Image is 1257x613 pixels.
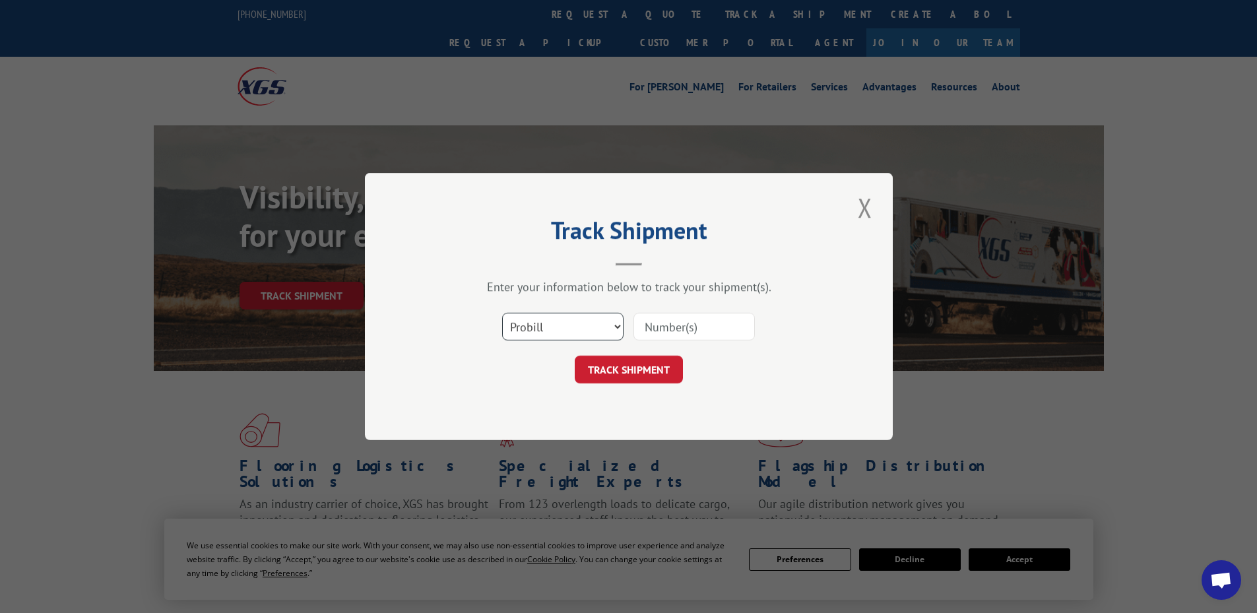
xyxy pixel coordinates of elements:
[431,279,827,294] div: Enter your information below to track your shipment(s).
[431,221,827,246] h2: Track Shipment
[1202,560,1241,600] a: Open chat
[854,189,876,226] button: Close modal
[633,313,755,340] input: Number(s)
[575,356,683,383] button: TRACK SHIPMENT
